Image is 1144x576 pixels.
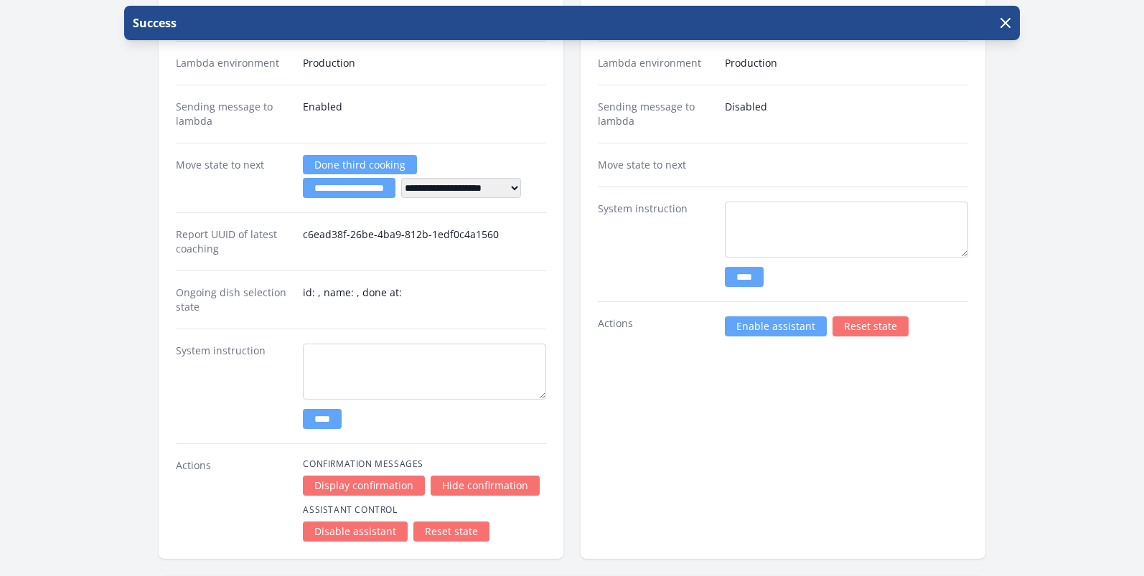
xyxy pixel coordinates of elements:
dt: Sending message to lambda [176,100,291,128]
dd: c6ead38f-26be-4ba9-812b-1edf0c4a1560 [303,227,546,256]
dt: Actions [176,458,291,542]
dd: Production [725,56,968,70]
dd: Production [303,56,546,70]
a: Done third cooking [303,155,417,174]
p: Success [130,14,177,32]
h4: Confirmation Messages [303,458,546,470]
a: Hide confirmation [431,476,540,496]
a: Disable assistant [303,521,408,542]
dd: Enabled [303,100,546,128]
dt: Move state to next [598,158,713,172]
a: Enable assistant [725,316,827,336]
a: Display confirmation [303,476,425,496]
dt: System instruction [598,202,713,287]
h4: Assistant Control [303,504,546,516]
dt: Move state to next [176,158,291,198]
a: Reset state [833,316,909,336]
dt: Actions [598,316,713,336]
dd: id: , name: , done at: [303,285,546,314]
dt: Ongoing dish selection state [176,285,291,314]
dt: Lambda environment [598,56,713,70]
a: Reset state [413,521,489,542]
dt: System instruction [176,344,291,429]
dt: Lambda environment [176,56,291,70]
dt: Sending message to lambda [598,100,713,128]
dt: Report UUID of latest coaching [176,227,291,256]
dd: Disabled [725,100,968,128]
